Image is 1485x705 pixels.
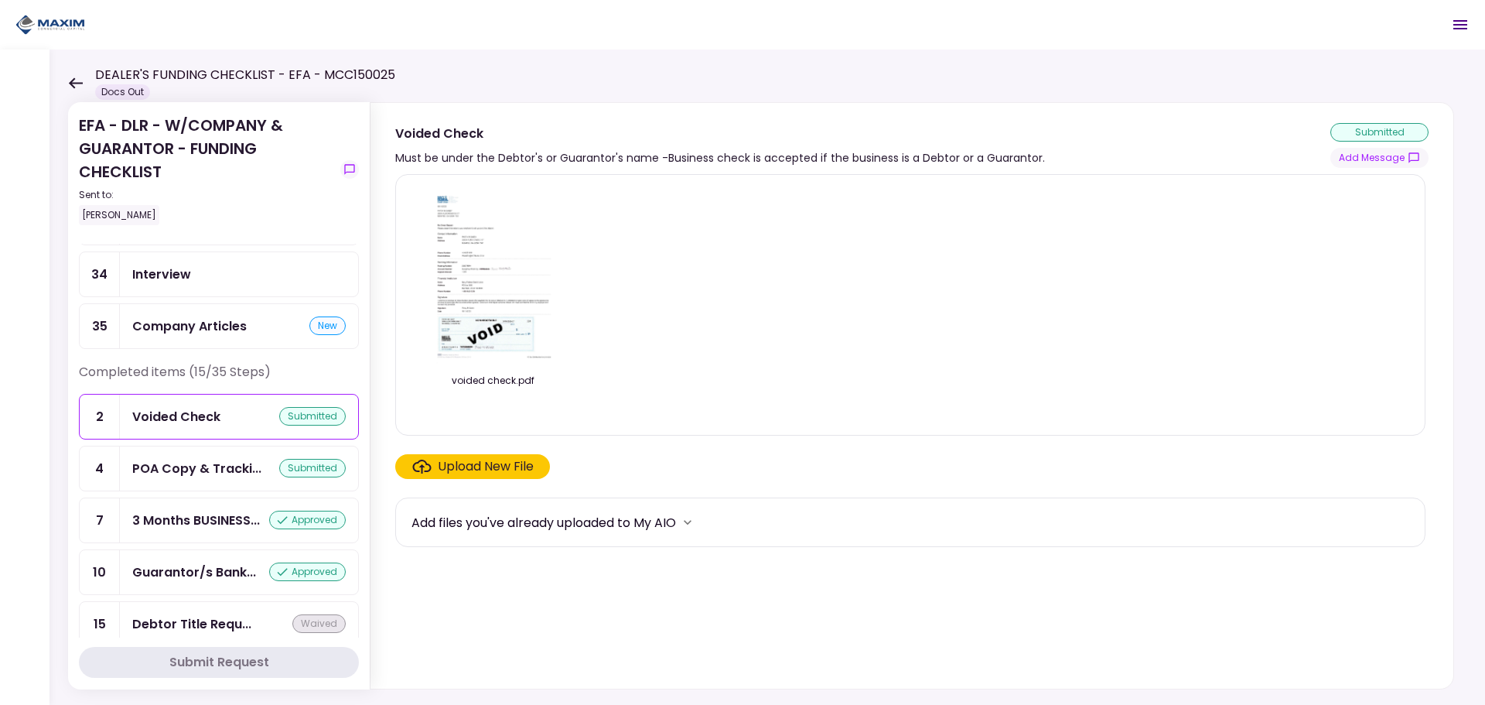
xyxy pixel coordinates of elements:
div: submitted [279,459,346,477]
div: Completed items (15/35 Steps) [79,363,359,394]
a: 73 Months BUSINESS Bank Statementsapproved [79,498,359,543]
button: show-messages [340,160,359,179]
div: voided check.pdf [411,374,574,388]
div: Voided Check [395,124,1045,143]
a: 35Company Articlesnew [79,303,359,349]
div: waived [292,614,346,633]
div: new [309,317,346,335]
div: Voided CheckMust be under the Debtor's or Guarantor's name -Business check is accepted if the bus... [370,102,1454,690]
button: more [676,511,699,534]
a: 15Debtor Title Requirements - Proof of IRP or Exemptionwaived [79,601,359,647]
button: Submit Request [79,647,359,678]
div: POA Copy & Tracking Receipt [132,459,261,478]
div: [PERSON_NAME] [79,205,159,225]
div: Submit Request [169,653,269,672]
div: Upload New File [438,457,534,476]
h1: DEALER'S FUNDING CHECKLIST - EFA - MCC150025 [95,66,395,84]
div: 2 [80,395,120,439]
span: Click here to upload the required document [395,454,550,479]
a: 4POA Copy & Tracking Receiptsubmitted [79,446,359,491]
div: 15 [80,602,120,646]
div: Must be under the Debtor's or Guarantor's name -Business check is accepted if the business is a D... [395,149,1045,167]
div: Company Articles [132,317,247,336]
div: 4 [80,447,120,491]
div: 35 [80,304,120,348]
div: Guarantor/s Bank Statements [132,563,256,582]
div: Docs Out [95,84,150,100]
a: 2Voided Checksubmitted [79,394,359,440]
div: Sent to: [79,188,334,202]
div: Debtor Title Requirements - Proof of IRP or Exemption [132,614,251,634]
button: show-messages [1330,148,1429,168]
div: 3 Months BUSINESS Bank Statements [132,511,260,530]
div: 7 [80,498,120,542]
button: Open menu [1442,6,1479,43]
div: approved [269,511,346,529]
a: 10Guarantor/s Bank Statementsapproved [79,549,359,595]
div: Add files you've already uploaded to My AIO [411,513,676,532]
img: Partner icon [15,13,85,36]
div: Voided Check [132,407,220,426]
div: EFA - DLR - W/COMPANY & GUARANTOR - FUNDING CHECKLIST [79,114,334,225]
div: submitted [1330,123,1429,142]
a: 34Interview [79,252,359,297]
div: 34 [80,252,120,296]
div: approved [269,563,346,581]
div: submitted [279,407,346,426]
div: Interview [132,265,191,284]
div: 10 [80,550,120,594]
